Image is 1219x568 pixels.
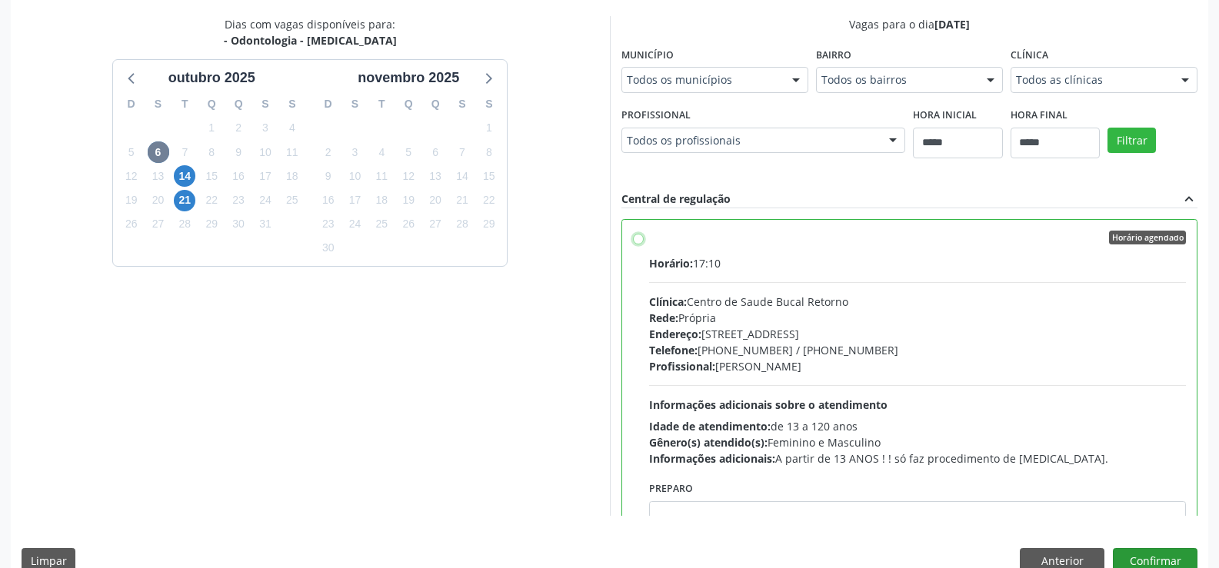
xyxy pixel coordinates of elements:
div: Q [225,92,252,116]
span: Clínica: [649,294,687,309]
div: outubro 2025 [162,68,261,88]
span: domingo, 16 de novembro de 2025 [318,190,339,211]
span: quinta-feira, 2 de outubro de 2025 [228,118,249,139]
span: segunda-feira, 3 de novembro de 2025 [345,141,366,163]
div: D [118,92,145,116]
span: quarta-feira, 29 de outubro de 2025 [201,214,222,235]
span: quarta-feira, 5 de novembro de 2025 [398,141,419,163]
span: sexta-feira, 24 de outubro de 2025 [255,190,276,211]
div: [PERSON_NAME] [649,358,1187,374]
span: domingo, 5 de outubro de 2025 [121,141,142,163]
span: Informações adicionais: [649,451,775,466]
span: terça-feira, 11 de novembro de 2025 [371,165,392,187]
i: expand_less [1181,191,1197,208]
span: Todos os bairros [821,72,971,88]
div: S [341,92,368,116]
div: Central de regulação [621,191,731,208]
span: Endereço: [649,327,701,341]
button: Filtrar [1107,128,1156,154]
span: domingo, 2 de novembro de 2025 [318,141,339,163]
span: quarta-feira, 1 de outubro de 2025 [201,118,222,139]
label: Hora inicial [913,104,977,128]
span: quarta-feira, 12 de novembro de 2025 [398,165,419,187]
span: sábado, 25 de outubro de 2025 [281,190,303,211]
span: [DATE] [934,17,970,32]
span: terça-feira, 14 de outubro de 2025 [174,165,195,187]
span: quinta-feira, 27 de novembro de 2025 [425,214,446,235]
span: sábado, 29 de novembro de 2025 [478,214,500,235]
span: quarta-feira, 8 de outubro de 2025 [201,141,222,163]
span: sexta-feira, 28 de novembro de 2025 [451,214,473,235]
label: Município [621,43,674,67]
span: Todos os municípios [627,72,777,88]
span: quinta-feira, 13 de novembro de 2025 [425,165,446,187]
span: terça-feira, 18 de novembro de 2025 [371,190,392,211]
span: sábado, 1 de novembro de 2025 [478,118,500,139]
span: segunda-feira, 10 de novembro de 2025 [345,165,366,187]
div: S [278,92,305,116]
div: S [145,92,172,116]
div: novembro 2025 [351,68,465,88]
div: A partir de 13 ANOS ! ! só faz procedimento de [MEDICAL_DATA]. [649,450,1187,467]
div: [STREET_ADDRESS] [649,326,1187,342]
span: quinta-feira, 9 de outubro de 2025 [228,141,249,163]
span: sexta-feira, 7 de novembro de 2025 [451,141,473,163]
span: domingo, 12 de outubro de 2025 [121,165,142,187]
span: Idade de atendimento: [649,419,771,433]
span: quinta-feira, 20 de novembro de 2025 [425,190,446,211]
span: quinta-feira, 6 de novembro de 2025 [425,141,446,163]
label: Preparo [649,477,693,501]
div: Vagas para o dia [621,16,1198,32]
span: terça-feira, 25 de novembro de 2025 [371,214,392,235]
span: Todos as clínicas [1016,72,1166,88]
div: Centro de Saude Bucal Retorno [649,294,1187,310]
span: segunda-feira, 24 de novembro de 2025 [345,214,366,235]
span: Profissional: [649,359,715,374]
label: Bairro [816,43,851,67]
div: S [449,92,476,116]
div: Q [422,92,449,116]
span: terça-feira, 21 de outubro de 2025 [174,190,195,211]
div: [PHONE_NUMBER] / [PHONE_NUMBER] [649,342,1187,358]
label: Clínica [1011,43,1048,67]
div: T [172,92,198,116]
span: sábado, 15 de novembro de 2025 [478,165,500,187]
div: T [368,92,395,116]
span: quinta-feira, 16 de outubro de 2025 [228,165,249,187]
span: Telefone: [649,343,698,357]
span: segunda-feira, 6 de outubro de 2025 [148,141,169,163]
div: D [315,92,341,116]
div: S [475,92,502,116]
span: sábado, 8 de novembro de 2025 [478,141,500,163]
span: domingo, 9 de novembro de 2025 [318,165,339,187]
div: S [252,92,279,116]
label: Hora final [1011,104,1067,128]
label: Profissional [621,104,691,128]
span: sexta-feira, 10 de outubro de 2025 [255,141,276,163]
span: terça-feira, 4 de novembro de 2025 [371,141,392,163]
div: - Odontologia - [MEDICAL_DATA] [224,32,397,48]
span: Informações adicionais sobre o atendimento [649,397,888,412]
span: quarta-feira, 22 de outubro de 2025 [201,190,222,211]
span: sexta-feira, 14 de novembro de 2025 [451,165,473,187]
span: sábado, 22 de novembro de 2025 [478,190,500,211]
div: Própria [649,310,1187,326]
div: Feminino e Masculino [649,434,1187,450]
span: sábado, 11 de outubro de 2025 [281,141,303,163]
span: quarta-feira, 19 de novembro de 2025 [398,190,419,211]
span: segunda-feira, 13 de outubro de 2025 [148,165,169,187]
span: domingo, 26 de outubro de 2025 [121,214,142,235]
span: domingo, 23 de novembro de 2025 [318,214,339,235]
div: 17:10 [649,255,1187,271]
span: sábado, 4 de outubro de 2025 [281,118,303,139]
span: Horário agendado [1109,231,1186,244]
div: Q [198,92,225,116]
span: quinta-feira, 30 de outubro de 2025 [228,214,249,235]
div: Dias com vagas disponíveis para: [224,16,397,48]
span: Todos os profissionais [627,133,874,148]
span: Rede: [649,311,678,325]
div: Q [395,92,422,116]
span: segunda-feira, 20 de outubro de 2025 [148,190,169,211]
span: domingo, 30 de novembro de 2025 [318,237,339,259]
span: segunda-feira, 17 de novembro de 2025 [345,190,366,211]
